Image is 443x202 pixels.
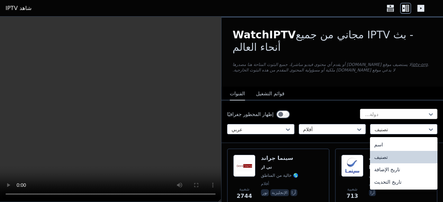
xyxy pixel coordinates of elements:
font: شاهد IPTV [6,5,31,11]
font: لا يستضيف موقع [DOMAIN_NAME] أو يقدم أي محتوى فيديو مباشرةً. جميع البثوث المتاحة هنا مصدرها [233,62,412,67]
font: القنوات [230,91,245,96]
img: سينما جراند [233,155,255,177]
font: شعبية [239,187,250,192]
font: 713 [346,193,358,199]
font: تور [262,190,268,195]
font: شعبية [347,187,358,192]
font: أفلام [369,181,377,186]
font: [GEOGRAPHIC_DATA] [369,165,418,170]
font: آرا [292,190,296,195]
img: Rotana Cinema KSA [341,155,363,177]
font: 🌎 خالية من المناطق [369,173,406,178]
font: اسم [374,142,383,147]
font: تاريخ الإضافة [374,167,400,172]
font: 2744 [237,193,252,199]
font: قوائم التشغيل [256,91,284,96]
a: iptv-org [412,62,428,67]
font: إظهار المحظور جغرافيًا [227,112,273,117]
font: تي ار [261,165,272,170]
font: سينما جراند [261,155,293,161]
font: الإنجليزية [272,190,287,195]
font: آرا [370,190,374,195]
button: قوائم التشغيل [256,87,284,100]
font: تصنيف [374,154,388,160]
font: WatchIPTV [233,29,296,41]
font: روتانا سينما السعودية [369,155,428,161]
font: أفلام [261,181,269,186]
button: القنوات [230,87,245,100]
font: 🌎 خالية من المناطق [261,173,298,178]
font: تاريخ التحديث [374,179,401,185]
font: - بث IPTV مجاني من جميع أنحاء العالم [233,29,413,53]
a: شاهد IPTV [6,4,31,12]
